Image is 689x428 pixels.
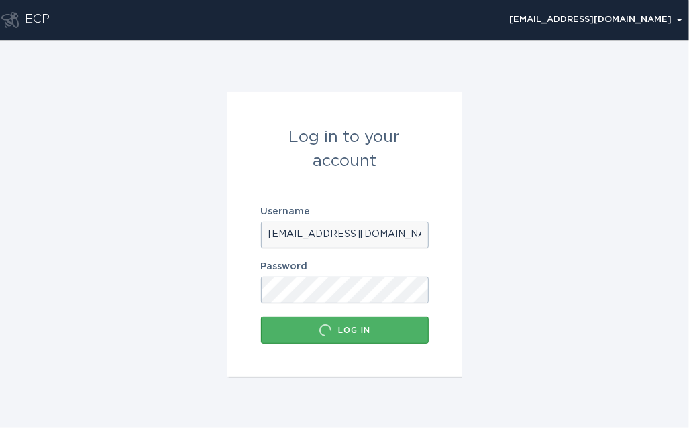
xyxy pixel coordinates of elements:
label: Username [261,207,429,216]
button: Log in [261,317,429,344]
div: ECP [25,12,50,28]
button: Go to dashboard [1,12,19,28]
div: Loading [319,324,332,337]
div: Log in to your account [261,125,429,173]
div: Popover menu [504,10,688,30]
label: Password [261,262,429,271]
button: Open user account details [504,10,688,30]
div: [EMAIL_ADDRESS][DOMAIN_NAME] [510,16,682,24]
div: Log in [268,324,422,337]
